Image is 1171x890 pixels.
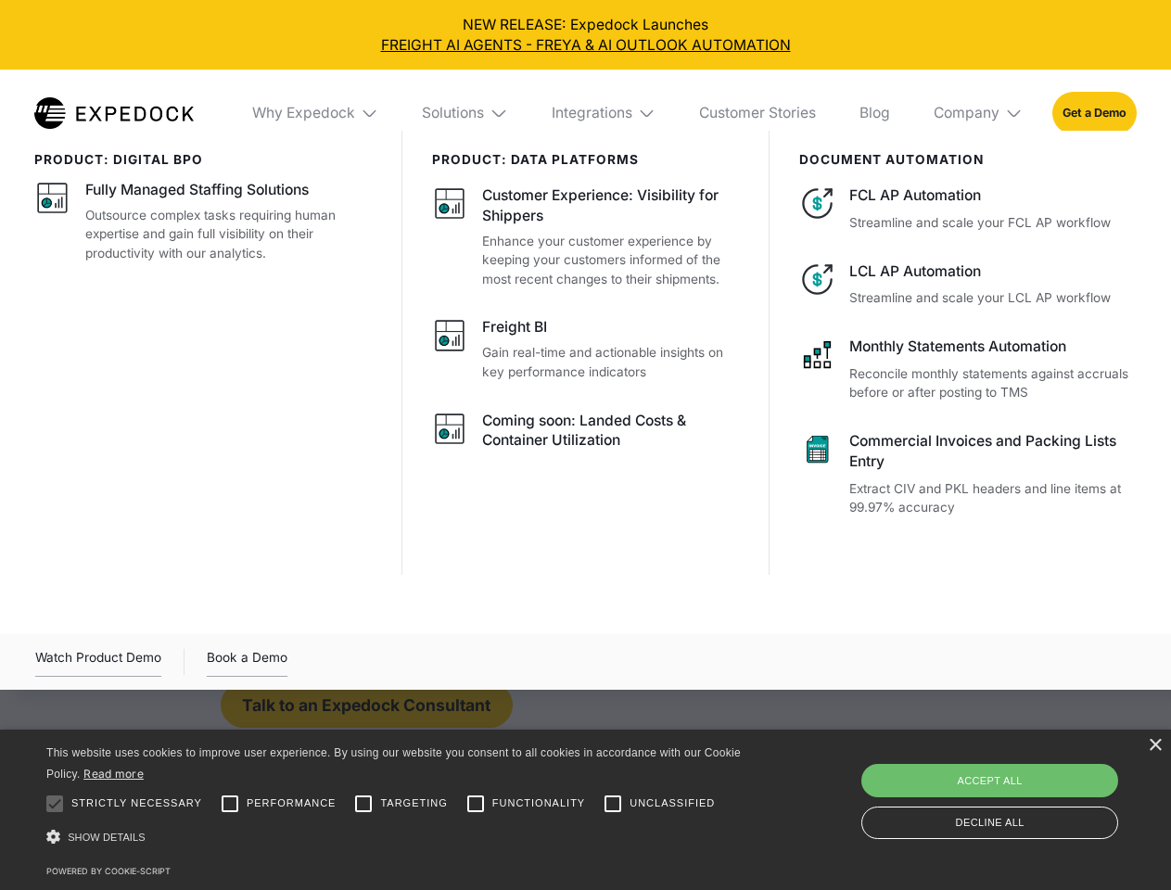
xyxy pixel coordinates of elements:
div: Show details [46,825,747,850]
div: Customer Experience: Visibility for Shippers [482,185,740,226]
p: Streamline and scale your LCL AP workflow [849,288,1136,308]
a: Freight BIGain real-time and actionable insights on key performance indicators [432,317,741,381]
a: Get a Demo [1052,92,1137,133]
a: Read more [83,767,144,781]
div: NEW RELEASE: Expedock Launches [15,15,1157,56]
p: Streamline and scale your FCL AP workflow [849,213,1136,233]
span: Targeting [380,795,447,811]
a: open lightbox [35,647,161,677]
div: Company [919,70,1037,157]
p: Gain real-time and actionable insights on key performance indicators [482,343,740,381]
a: Customer Stories [684,70,830,157]
a: Coming soon: Landed Costs & Container Utilization [432,411,741,457]
div: LCL AP Automation [849,261,1136,282]
a: LCL AP AutomationStreamline and scale your LCL AP workflow [799,261,1137,308]
p: Extract CIV and PKL headers and line items at 99.97% accuracy [849,479,1136,517]
a: FCL AP AutomationStreamline and scale your FCL AP workflow [799,185,1137,232]
div: Integrations [537,70,670,157]
div: Commercial Invoices and Packing Lists Entry [849,431,1136,472]
div: Fully Managed Staffing Solutions [85,180,309,200]
div: PRODUCT: data platforms [432,152,741,167]
div: Solutions [422,104,484,122]
div: Solutions [408,70,523,157]
div: Monthly Statements Automation [849,337,1136,357]
div: Freight BI [482,317,547,337]
p: Enhance your customer experience by keeping your customers informed of the most recent changes to... [482,232,740,289]
div: Coming soon: Landed Costs & Container Utilization [482,411,740,451]
span: Show details [68,832,146,843]
span: This website uses cookies to improve user experience. By using our website you consent to all coo... [46,746,741,781]
span: Performance [247,795,337,811]
div: Integrations [552,104,632,122]
div: product: digital bpo [34,152,373,167]
a: Fully Managed Staffing SolutionsOutsource complex tasks requiring human expertise and gain full v... [34,180,373,262]
span: Strictly necessary [71,795,202,811]
div: FCL AP Automation [849,185,1136,206]
div: Why Expedock [237,70,393,157]
span: Functionality [492,795,585,811]
a: Powered by cookie-script [46,866,171,876]
a: Monthly Statements AutomationReconcile monthly statements against accruals before or after postin... [799,337,1137,402]
p: Outsource complex tasks requiring human expertise and gain full visibility on their productivity ... [85,206,373,263]
a: Blog [845,70,904,157]
div: Company [934,104,999,122]
iframe: Chat Widget [862,690,1171,890]
div: Watch Product Demo [35,647,161,677]
div: document automation [799,152,1137,167]
p: Reconcile monthly statements against accruals before or after posting to TMS [849,364,1136,402]
a: Customer Experience: Visibility for ShippersEnhance your customer experience by keeping your cust... [432,185,741,288]
div: Why Expedock [252,104,355,122]
a: Commercial Invoices and Packing Lists EntryExtract CIV and PKL headers and line items at 99.97% a... [799,431,1137,517]
a: Book a Demo [207,647,287,677]
a: FREIGHT AI AGENTS - FREYA & AI OUTLOOK AUTOMATION [15,35,1157,56]
span: Unclassified [630,795,715,811]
